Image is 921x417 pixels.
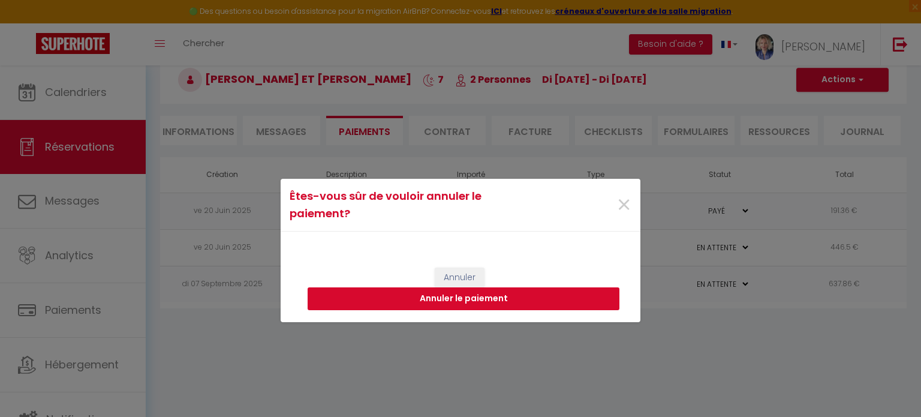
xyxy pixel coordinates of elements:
[616,193,631,218] button: Close
[435,268,484,288] button: Annuler
[290,188,512,222] h4: Êtes-vous sûr de vouloir annuler le paiement?
[308,287,619,310] button: Annuler le paiement
[10,5,46,41] button: Ouvrir le widget de chat LiveChat
[616,187,631,223] span: ×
